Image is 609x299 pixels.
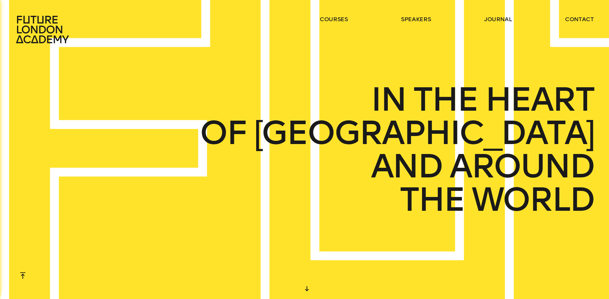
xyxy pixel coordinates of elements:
[399,183,464,216] span: THE
[484,15,512,23] a: journal
[200,116,247,149] span: OF
[371,149,442,183] span: AND
[565,15,594,23] a: contact
[485,83,594,116] span: HEART
[371,83,406,116] span: IN
[472,183,594,216] span: WORLD
[449,149,594,183] span: AROUND
[254,116,594,149] span: [GEOGRAPHIC_DATA]
[401,15,431,23] a: speakers
[413,83,477,116] span: THE
[320,15,348,23] a: courses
